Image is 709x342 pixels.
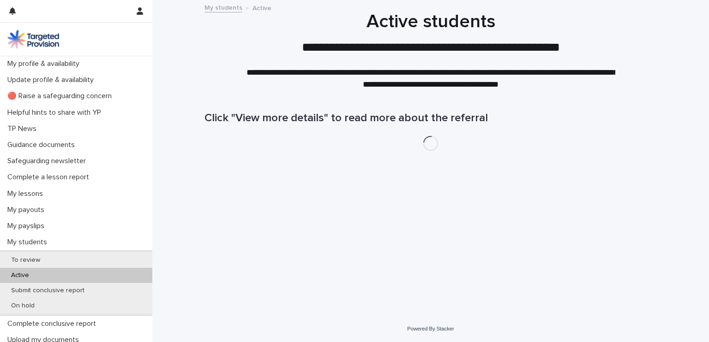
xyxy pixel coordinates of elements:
img: M5nRWzHhSzIhMunXDL62 [7,30,59,48]
p: On hold [4,302,42,310]
p: Active [252,2,271,12]
p: My students [4,238,54,247]
p: Submit conclusive report [4,287,92,295]
a: My students [204,2,242,12]
p: Active [4,271,36,279]
p: Update profile & availability [4,76,101,84]
p: My payslips [4,222,52,230]
p: Helpful hints to share with YP [4,108,108,117]
p: My payouts [4,206,52,214]
a: Powered By Stacker [407,326,454,331]
p: TP News [4,124,44,133]
p: 🔴 Raise a safeguarding concern [4,92,119,100]
p: To review [4,256,48,264]
p: Guidance documents [4,141,82,149]
p: Complete conclusive report [4,319,103,328]
h1: Click "View more details" to read more about the referral [204,112,657,125]
p: My lessons [4,189,50,198]
p: Safeguarding newsletter [4,157,93,165]
p: Complete a lesson report [4,173,96,182]
p: My profile & availability [4,59,87,68]
h1: Active students [204,11,657,33]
